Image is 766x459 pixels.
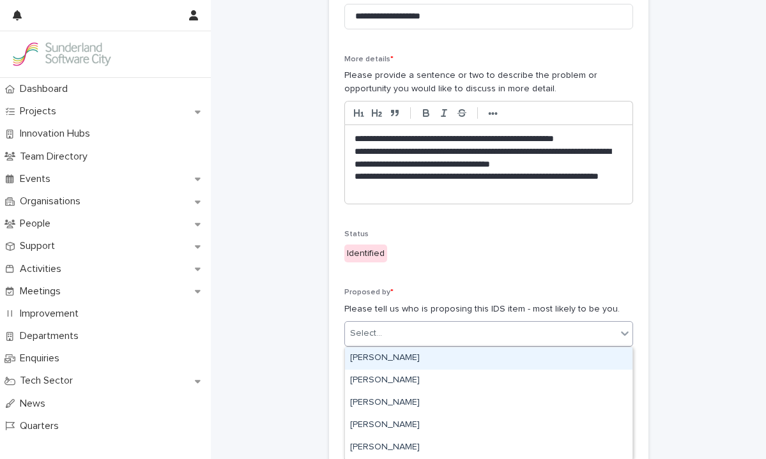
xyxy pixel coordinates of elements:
[345,392,632,414] div: Alex Cook
[15,420,69,432] p: Quarters
[15,218,61,230] p: People
[344,303,633,316] p: Please tell us who is proposing this IDS item - most likely to be you.
[15,128,100,140] p: Innovation Hubs
[10,41,112,67] img: Kay6KQejSz2FjblR6DWv
[488,109,498,119] strong: •••
[344,289,394,296] span: Proposed by
[15,173,61,185] p: Events
[15,83,78,95] p: Dashboard
[15,285,71,297] p: Meetings
[15,352,70,365] p: Enquiries
[484,105,502,121] button: •••
[345,370,632,392] div: Al Alzein
[345,414,632,437] div: Amanda Potts
[15,308,89,320] p: Improvement
[15,151,98,163] p: Team Directory
[15,195,91,207] p: Organisations
[15,105,66,117] p: Projects
[15,330,89,342] p: Departments
[344,56,394,63] span: More details
[15,375,83,387] p: Tech Sector
[15,240,65,252] p: Support
[344,230,369,238] span: Status
[344,245,387,263] div: Identified
[344,69,633,96] p: Please provide a sentence or two to describe the problem or opportunity you would like to discuss...
[15,398,56,410] p: News
[345,347,632,370] div: Adam Hill
[350,327,382,340] div: Select...
[15,263,72,275] p: Activities
[345,437,632,459] div: Anisah Tariq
